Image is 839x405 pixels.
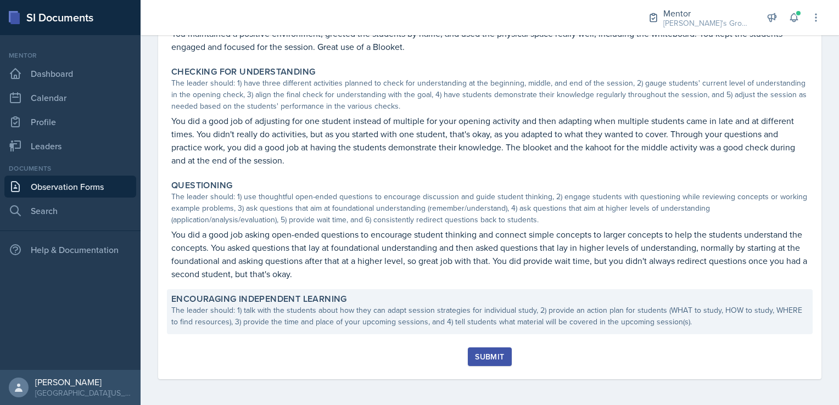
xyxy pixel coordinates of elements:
p: You maintained a positive environment, greeted the students by name, and used the physical space ... [171,27,808,53]
button: Submit [468,347,511,366]
div: The leader should: 1) have three different activities planned to check for understanding at the b... [171,77,808,112]
div: The leader should: 1) talk with the students about how they can adapt session strategies for indi... [171,305,808,328]
div: Help & Documentation [4,239,136,261]
a: Profile [4,111,136,133]
div: Mentor [4,50,136,60]
label: Questioning [171,180,232,191]
div: [PERSON_NAME] [35,376,132,387]
a: Observation Forms [4,176,136,198]
a: Search [4,200,136,222]
div: The leader should: 1) use thoughtful open-ended questions to encourage discussion and guide stude... [171,191,808,226]
label: Encouraging Independent Learning [171,294,347,305]
label: Checking for Understanding [171,66,315,77]
div: [GEOGRAPHIC_DATA][US_STATE] in [GEOGRAPHIC_DATA] [35,387,132,398]
div: Mentor [663,7,751,20]
div: Submit [475,352,504,361]
a: Calendar [4,87,136,109]
p: You did a good job of adjusting for one student instead of multiple for your opening activity and... [171,114,808,167]
div: [PERSON_NAME]'s Group / Fall 2025 [663,18,751,29]
a: Leaders [4,135,136,157]
p: You did a good job asking open-ended questions to encourage student thinking and connect simple c... [171,228,808,280]
div: Documents [4,164,136,173]
a: Dashboard [4,63,136,85]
